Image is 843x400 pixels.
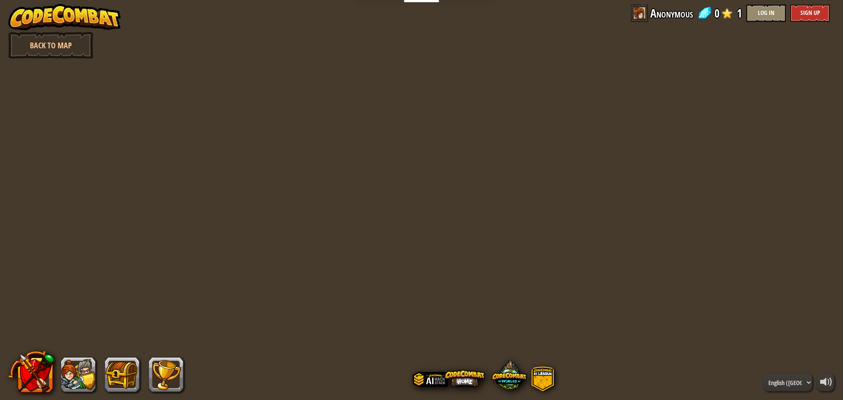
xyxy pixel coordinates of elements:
a: Back to Map [8,32,93,58]
button: Adjust volume [817,374,834,391]
span: Anonymous [650,4,693,22]
button: Sign Up [790,4,830,22]
span: 1 [737,4,742,22]
button: Log In [746,4,786,22]
span: 0 [714,4,720,22]
select: Languages [763,374,812,391]
img: CodeCombat - Learn how to code by playing a game [8,4,121,30]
